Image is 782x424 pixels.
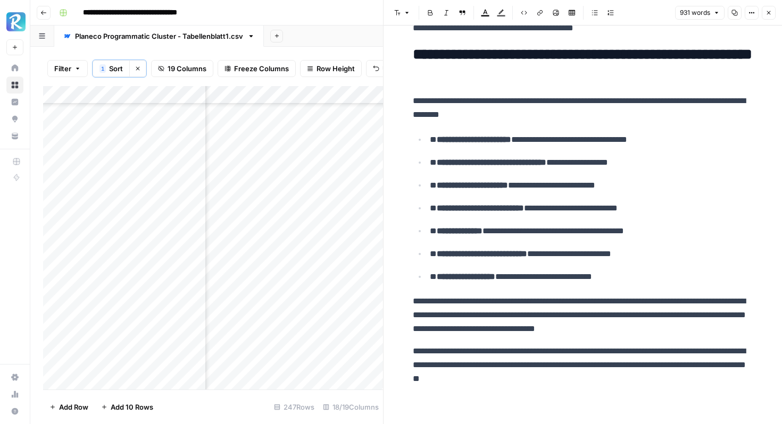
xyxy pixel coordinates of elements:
[218,60,296,77] button: Freeze Columns
[6,128,23,145] a: Your Data
[168,63,206,74] span: 19 Columns
[54,63,71,74] span: Filter
[109,63,123,74] span: Sort
[6,94,23,111] a: Insights
[101,64,104,73] span: 1
[234,63,289,74] span: Freeze Columns
[151,60,213,77] button: 19 Columns
[6,403,23,420] button: Help + Support
[47,60,88,77] button: Filter
[6,77,23,94] a: Browse
[319,398,383,415] div: 18/19 Columns
[93,60,129,77] button: 1Sort
[111,402,153,412] span: Add 10 Rows
[270,398,319,415] div: 247 Rows
[6,386,23,403] a: Usage
[75,31,243,41] div: Planeco Programmatic Cluster - Tabellenblatt1.csv
[6,60,23,77] a: Home
[95,398,160,415] button: Add 10 Rows
[366,60,407,77] button: Undo
[680,8,710,18] span: 931 words
[6,369,23,386] a: Settings
[300,60,362,77] button: Row Height
[675,6,725,20] button: 931 words
[317,63,355,74] span: Row Height
[43,398,95,415] button: Add Row
[99,64,106,73] div: 1
[6,12,26,31] img: Radyant Logo
[6,111,23,128] a: Opportunities
[54,26,264,47] a: Planeco Programmatic Cluster - Tabellenblatt1.csv
[59,402,88,412] span: Add Row
[6,9,23,35] button: Workspace: Radyant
